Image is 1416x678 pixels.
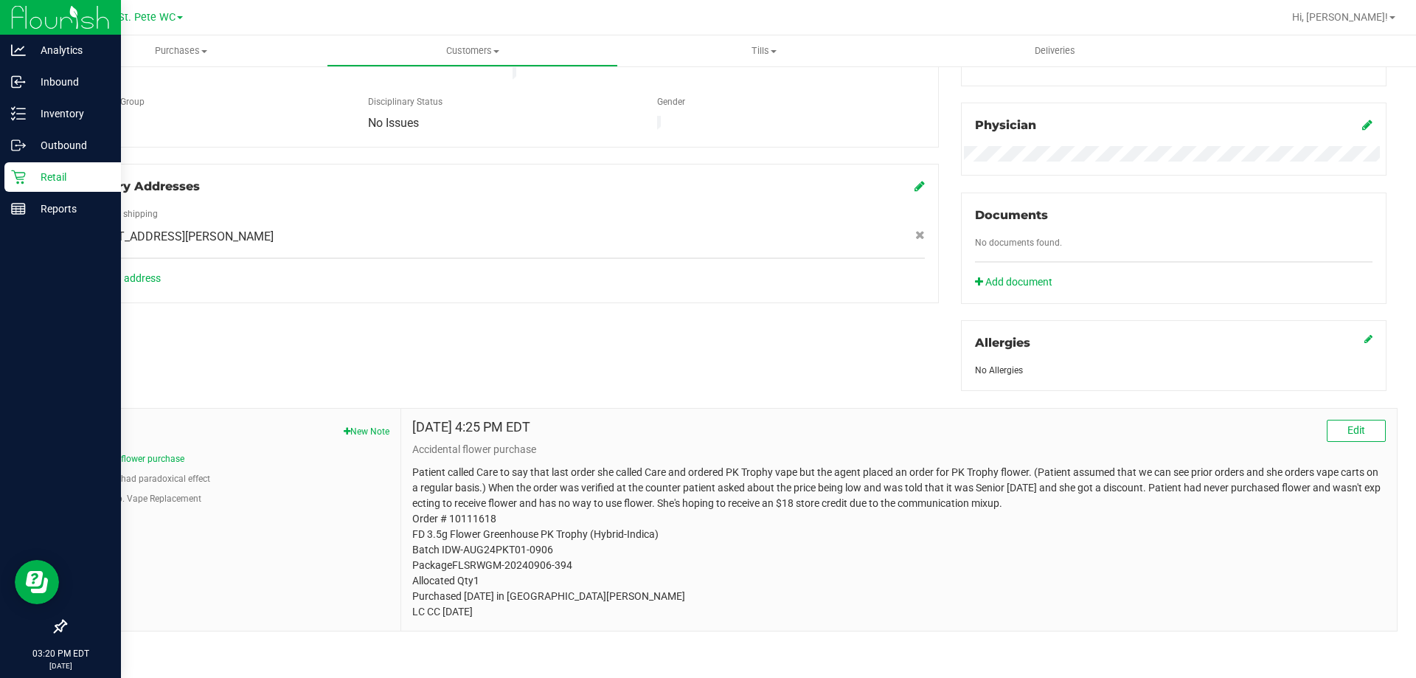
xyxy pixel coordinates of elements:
[77,452,184,466] button: Accidental flower purchase
[79,228,274,246] span: [STREET_ADDRESS][PERSON_NAME]
[77,472,210,485] button: BZK vapes had paradoxical effect
[975,238,1062,248] span: No documents found.
[368,116,419,130] span: No Issues
[77,492,201,505] button: Dream disp. Vape Replacement
[15,560,59,604] iframe: Resource center
[975,208,1048,222] span: Documents
[909,35,1201,66] a: Deliveries
[11,75,26,89] inline-svg: Inbound
[11,201,26,216] inline-svg: Reports
[26,136,114,154] p: Outbound
[26,105,114,122] p: Inventory
[26,168,114,186] p: Retail
[11,106,26,121] inline-svg: Inventory
[1347,424,1365,436] span: Edit
[11,138,26,153] inline-svg: Outbound
[327,35,618,66] a: Customers
[11,170,26,184] inline-svg: Retail
[35,35,327,66] a: Purchases
[7,647,114,660] p: 03:20 PM EDT
[368,95,442,108] label: Disciplinary Status
[412,465,1386,620] p: Patient called Care to say that last order she called Care and ordered PK Trophy vape but the age...
[412,420,530,435] h4: [DATE] 4:25 PM EDT
[1292,11,1388,23] span: Hi, [PERSON_NAME]!
[412,442,1386,457] p: Accidental flower purchase
[35,44,327,58] span: Purchases
[1327,420,1386,442] button: Edit
[26,41,114,59] p: Analytics
[1015,44,1095,58] span: Deliveries
[975,336,1030,350] span: Allergies
[79,179,200,193] span: Delivery Addresses
[118,11,176,24] span: St. Pete WC
[619,44,909,58] span: Tills
[26,200,114,218] p: Reports
[975,274,1060,290] a: Add document
[975,364,1372,377] div: No Allergies
[11,43,26,58] inline-svg: Analytics
[77,420,389,437] span: Notes
[26,73,114,91] p: Inbound
[618,35,909,66] a: Tills
[327,44,617,58] span: Customers
[7,660,114,671] p: [DATE]
[975,118,1036,132] span: Physician
[657,95,685,108] label: Gender
[344,425,389,438] button: New Note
